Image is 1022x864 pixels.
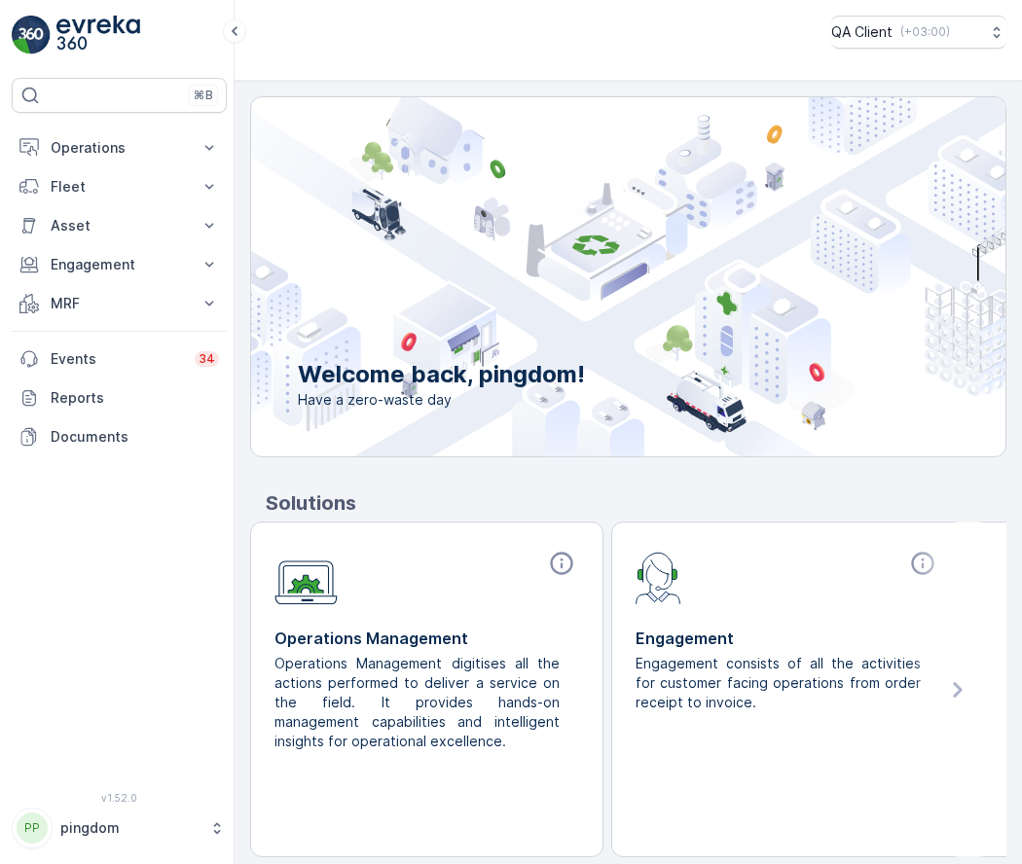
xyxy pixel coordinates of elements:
img: logo_light-DOdMpM7g.png [56,16,140,54]
span: v 1.52.0 [12,792,227,804]
p: Operations Management digitises all the actions performed to deliver a service on the field. It p... [274,654,564,751]
a: Documents [12,417,227,456]
p: ⌘B [194,88,213,103]
p: ( +03:00 ) [900,24,950,40]
button: Asset [12,206,227,245]
a: Reports [12,378,227,417]
p: Documents [51,427,219,447]
p: Operations [51,138,188,158]
a: Events34 [12,340,227,378]
div: PP [17,812,48,844]
p: Events [51,349,183,369]
p: pingdom [60,818,200,838]
img: module-icon [636,550,681,604]
p: QA Client [831,22,893,42]
button: QA Client(+03:00) [831,16,1006,49]
button: Operations [12,128,227,167]
button: MRF [12,284,227,323]
p: MRF [51,294,188,313]
button: Engagement [12,245,227,284]
p: Engagement [51,255,188,274]
img: city illustration [164,97,1005,456]
span: Have a zero-waste day [298,390,585,410]
button: Fleet [12,167,227,206]
p: Engagement [636,627,940,650]
p: 34 [199,351,215,367]
p: Asset [51,216,188,235]
img: module-icon [274,550,338,605]
p: Reports [51,388,219,408]
p: Solutions [266,488,1006,518]
p: Engagement consists of all the activities for customer facing operations from order receipt to in... [636,654,925,712]
p: Operations Management [274,627,579,650]
p: Welcome back, pingdom! [298,359,585,390]
button: PPpingdom [12,808,227,848]
img: logo [12,16,51,54]
p: Fleet [51,177,188,197]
